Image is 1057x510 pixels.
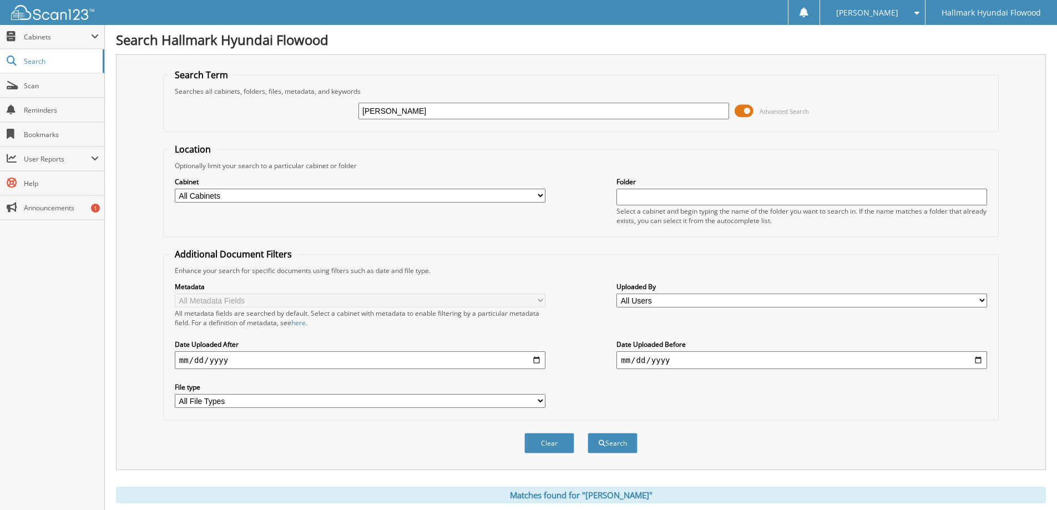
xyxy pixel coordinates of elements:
[11,5,94,20] img: scan123-logo-white.svg
[524,433,574,453] button: Clear
[616,282,987,291] label: Uploaded By
[291,318,306,327] a: here
[169,87,993,96] div: Searches all cabinets, folders, files, metadata, and keywords
[116,31,1046,49] h1: Search Hallmark Hyundai Flowood
[24,154,91,164] span: User Reports
[24,81,99,90] span: Scan
[175,382,545,392] label: File type
[175,282,545,291] label: Metadata
[24,57,97,66] span: Search
[588,433,638,453] button: Search
[169,161,993,170] div: Optionally limit your search to a particular cabinet or folder
[91,204,100,213] div: 1
[175,309,545,327] div: All metadata fields are searched by default. Select a cabinet with metadata to enable filtering b...
[169,248,297,260] legend: Additional Document Filters
[616,206,987,225] div: Select a cabinet and begin typing the name of the folder you want to search in. If the name match...
[169,143,216,155] legend: Location
[942,9,1041,16] span: Hallmark Hyundai Flowood
[24,130,99,139] span: Bookmarks
[175,351,545,369] input: start
[175,340,545,349] label: Date Uploaded After
[836,9,898,16] span: [PERSON_NAME]
[24,179,99,188] span: Help
[169,69,234,81] legend: Search Term
[24,203,99,213] span: Announcements
[760,107,809,115] span: Advanced Search
[616,340,987,349] label: Date Uploaded Before
[616,177,987,186] label: Folder
[175,177,545,186] label: Cabinet
[616,351,987,369] input: end
[169,266,993,275] div: Enhance your search for specific documents using filters such as date and file type.
[24,32,91,42] span: Cabinets
[24,105,99,115] span: Reminders
[116,487,1046,503] div: Matches found for "[PERSON_NAME]"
